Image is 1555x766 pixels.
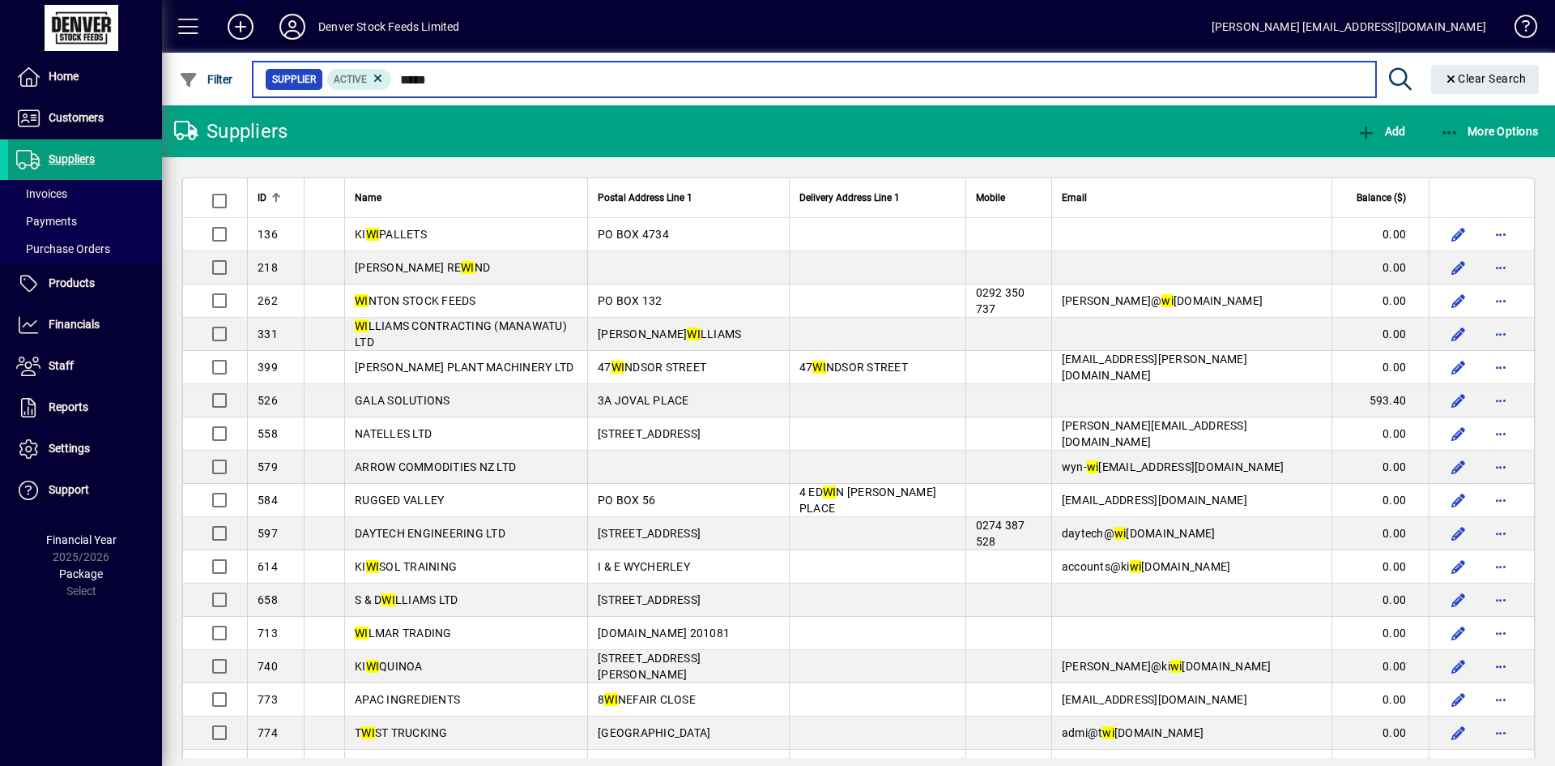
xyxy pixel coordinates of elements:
[1331,351,1429,384] td: 0.00
[258,327,278,340] span: 331
[355,494,444,507] span: RUGGED VALLEY
[16,242,110,255] span: Purchase Orders
[604,693,618,706] em: WI
[1444,72,1527,85] span: Clear Search
[1331,251,1429,285] td: 0.00
[1488,454,1514,480] button: More options
[8,387,162,428] a: Reports
[366,560,380,573] em: WI
[355,319,567,349] span: LLIAMS CONTRACTING (MANAWATU) LTD
[1062,494,1247,507] span: [EMAIL_ADDRESS][DOMAIN_NAME]
[598,427,701,440] span: [STREET_ADDRESS]
[1062,527,1216,540] span: daytech@ [DOMAIN_NAME]
[598,593,701,606] span: [STREET_ADDRESS]
[1488,255,1514,280] button: More options
[355,294,476,307] span: NTON STOCK FEEDS
[799,486,936,515] span: 4 ED N [PERSON_NAME] PLACE
[59,567,103,580] span: Package
[1446,720,1472,746] button: Edit
[1446,387,1472,413] button: Edit
[1331,318,1429,351] td: 0.00
[258,460,278,473] span: 579
[1488,620,1514,646] button: More options
[8,98,162,139] a: Customers
[1212,14,1486,40] div: [PERSON_NAME] [EMAIL_ADDRESS][DOMAIN_NAME]
[355,627,452,640] span: LMAR TRADING
[272,71,316,88] span: Supplier
[355,189,381,207] span: Name
[334,74,367,85] span: Active
[1502,3,1535,56] a: Knowledge Base
[799,189,900,207] span: Delivery Address Line 1
[1114,527,1127,540] em: wi
[1357,125,1405,138] span: Add
[1331,285,1429,318] td: 0.00
[598,652,701,681] span: [STREET_ADDRESS][PERSON_NAME]
[355,361,573,374] span: [PERSON_NAME] PLANT MACHINERY LTD
[598,527,701,540] span: [STREET_ADDRESS]
[598,726,710,739] span: [GEOGRAPHIC_DATA]
[1062,726,1204,739] span: admi@t [DOMAIN_NAME]
[8,305,162,345] a: Financials
[1488,554,1514,580] button: More options
[687,327,701,340] em: WI
[1488,520,1514,546] button: More options
[1062,189,1087,207] span: Email
[598,294,662,307] span: PO BOX 132
[258,693,278,706] span: 773
[1331,384,1429,417] td: 593.40
[258,427,278,440] span: 558
[1062,353,1247,382] span: [EMAIL_ADDRESS][PERSON_NAME][DOMAIN_NAME]
[355,726,448,739] span: T ST TRUCKING
[1488,288,1514,314] button: More options
[258,627,278,640] span: 713
[1331,584,1429,617] td: 0.00
[8,235,162,263] a: Purchase Orders
[266,12,318,41] button: Profile
[1331,550,1429,584] td: 0.00
[355,319,369,332] em: WI
[1446,354,1472,380] button: Edit
[355,693,460,706] span: APAC INGREDIENTS
[1357,189,1406,207] span: Balance ($)
[598,394,689,407] span: 3A JOVAL PLACE
[1062,560,1231,573] span: accounts@ki [DOMAIN_NAME]
[355,228,427,241] span: KI PALLETS
[1130,560,1142,573] em: wi
[1488,720,1514,746] button: More options
[598,228,669,241] span: PO BOX 4734
[1488,587,1514,613] button: More options
[49,359,74,372] span: Staff
[1446,620,1472,646] button: Edit
[1440,125,1539,138] span: More Options
[976,519,1025,548] span: 0274 387 528
[8,208,162,235] a: Payments
[1331,650,1429,683] td: 0.00
[258,494,278,507] span: 584
[8,263,162,304] a: Products
[1446,554,1472,580] button: Edit
[598,627,730,640] span: [DOMAIN_NAME] 201081
[258,394,278,407] span: 526
[1331,617,1429,650] td: 0.00
[1331,683,1429,717] td: 0.00
[1170,660,1182,673] em: wi
[49,442,90,455] span: Settings
[179,73,233,86] span: Filter
[1446,288,1472,314] button: Edit
[1062,294,1263,307] span: [PERSON_NAME]@ [DOMAIN_NAME]
[1488,687,1514,713] button: More options
[1342,189,1421,207] div: Balance ($)
[174,118,288,144] div: Suppliers
[361,726,375,739] em: WI
[8,429,162,469] a: Settings
[8,57,162,97] a: Home
[1488,387,1514,413] button: More options
[49,70,79,83] span: Home
[175,65,237,94] button: Filter
[1488,321,1514,347] button: More options
[258,228,278,241] span: 136
[258,361,278,374] span: 399
[8,346,162,387] a: Staff
[318,14,460,40] div: Denver Stock Feeds Limited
